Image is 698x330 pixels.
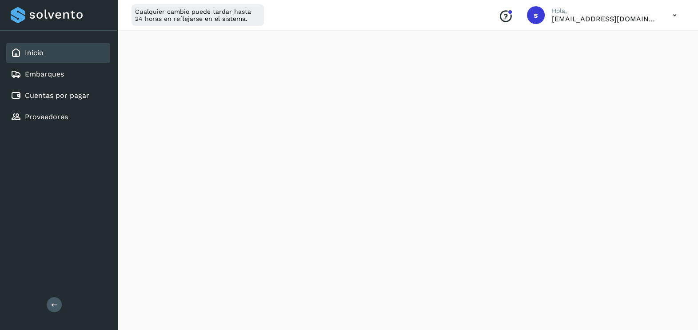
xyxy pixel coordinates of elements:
[25,91,89,100] a: Cuentas por pagar
[6,107,110,127] div: Proveedores
[25,48,44,57] a: Inicio
[552,7,658,15] p: Hola,
[25,113,68,121] a: Proveedores
[6,86,110,105] div: Cuentas por pagar
[6,64,110,84] div: Embarques
[6,43,110,63] div: Inicio
[132,4,264,26] div: Cualquier cambio puede tardar hasta 24 horas en reflejarse en el sistema.
[25,70,64,78] a: Embarques
[552,15,658,23] p: smedina@niagarawater.com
